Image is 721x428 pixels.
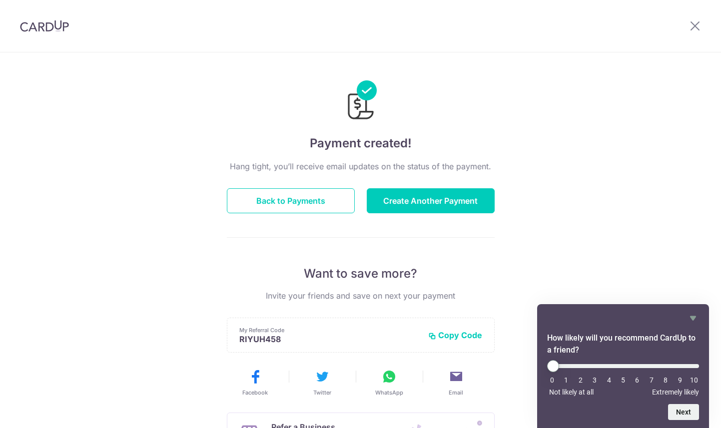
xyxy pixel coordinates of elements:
p: RIYUH458 [239,334,420,344]
p: Want to save more? [227,266,495,282]
li: 7 [647,376,657,384]
img: Payments [345,80,377,122]
button: WhatsApp [360,369,419,397]
li: 2 [576,376,586,384]
span: Extremely likely [652,388,699,396]
button: Copy Code [428,330,482,340]
h2: How likely will you recommend CardUp to a friend? Select an option from 0 to 10, with 0 being Not... [547,332,699,356]
h4: Payment created! [227,134,495,152]
li: 8 [661,376,671,384]
p: Hang tight, you’ll receive email updates on the status of the payment. [227,160,495,172]
li: 10 [689,376,699,384]
p: My Referral Code [239,326,420,334]
button: Twitter [293,369,352,397]
button: Next question [668,404,699,420]
button: Create Another Payment [367,188,495,213]
li: 5 [618,376,628,384]
li: 1 [561,376,571,384]
button: Email [427,369,486,397]
span: Email [449,389,463,397]
li: 6 [632,376,642,384]
span: Twitter [313,389,331,397]
button: Hide survey [687,312,699,324]
span: Facebook [242,389,268,397]
li: 9 [675,376,685,384]
li: 0 [547,376,557,384]
button: Back to Payments [227,188,355,213]
div: How likely will you recommend CardUp to a friend? Select an option from 0 to 10, with 0 being Not... [547,360,699,396]
li: 4 [604,376,614,384]
span: Not likely at all [549,388,594,396]
li: 3 [590,376,600,384]
img: CardUp [20,20,69,32]
button: Facebook [226,369,285,397]
div: How likely will you recommend CardUp to a friend? Select an option from 0 to 10, with 0 being Not... [547,312,699,420]
span: WhatsApp [375,389,403,397]
p: Invite your friends and save on next your payment [227,290,495,302]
